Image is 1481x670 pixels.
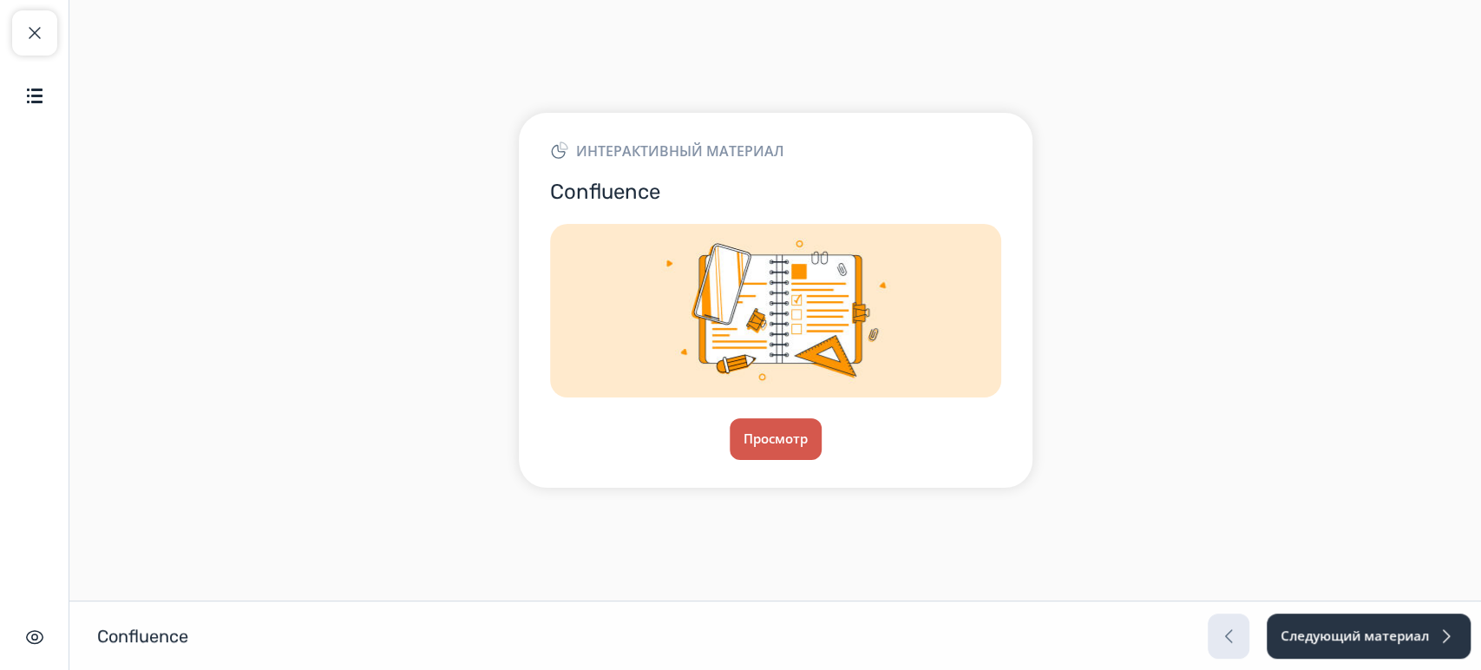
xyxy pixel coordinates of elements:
[24,85,45,106] img: Содержание
[550,224,1001,397] img: Img
[550,141,1001,161] div: Интерактивный материал
[550,179,1001,206] h3: Confluence
[1267,614,1471,659] button: Следующий материал
[97,625,188,647] h1: Confluence
[730,418,822,460] button: Просмотр
[24,627,45,647] img: Скрыть интерфейс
